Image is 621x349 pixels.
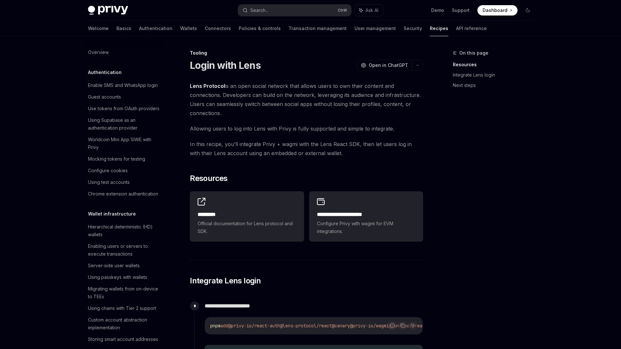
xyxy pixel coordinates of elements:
[88,21,109,36] a: Welcome
[83,114,166,134] a: Using Supabase as an authentication provider
[83,91,166,103] a: Guest accounts
[228,323,280,329] span: @privy-io/react-auth
[365,7,378,14] span: Ask AI
[180,21,197,36] a: Wallets
[190,81,423,118] span: is an open social network that allows users to own their content and connections. Developers can ...
[221,323,228,329] span: add
[83,314,166,333] a: Custom account abstraction implementation
[190,50,423,56] div: Tooling
[369,62,408,69] span: Open in ChatGPT
[88,190,158,198] div: Chrome extension authentication
[88,116,162,132] div: Using Supabase as an authentication provider
[239,21,281,36] a: Policies & controls
[280,323,350,329] span: @lens-protocol/react@canary
[83,165,166,176] a: Configure cookies
[388,321,397,330] button: Report incorrect code
[88,136,162,151] div: Worldcoin Mini App SIWE with Privy
[88,273,147,281] div: Using passkeys with wallets
[83,47,166,58] a: Overview
[88,6,128,15] img: dark logo
[83,153,166,165] a: Mocking tokens for testing
[453,59,538,70] a: Resources
[83,134,166,153] a: Worldcoin Mini App SIWE with Privy
[338,8,347,13] span: Ctrl K
[404,21,422,36] a: Security
[88,48,109,56] div: Overview
[456,21,487,36] a: API reference
[139,21,172,36] a: Authentication
[83,176,166,188] a: Using test accounts
[190,173,228,184] span: Resources
[250,6,268,14] div: Search...
[88,285,162,301] div: Migrating wallets from on-device to TEEs
[354,5,383,16] button: Ask AI
[190,59,261,71] h1: Login with Lens
[357,60,412,71] button: Open in ChatGPT
[398,321,407,330] button: Copy the contents from the code block
[88,69,122,76] h5: Authentication
[430,21,448,36] a: Recipes
[83,283,166,302] a: Migrating wallets from on-device to TEEs
[238,5,351,16] button: Search...CtrlK
[88,81,158,89] div: Enable SMS and WhatsApp login
[409,321,417,330] button: Ask AI
[88,155,145,163] div: Mocking tokens for testing
[83,260,166,271] a: Server-side user wallets
[205,21,231,36] a: Connectors
[88,262,140,270] div: Server-side user wallets
[453,80,538,90] a: Next steps
[88,167,128,174] div: Configure cookies
[459,49,488,57] span: On this page
[289,21,347,36] a: Transaction management
[190,124,423,133] span: Allowing users to log into Lens with Privy is fully supported and simple to integrate.
[116,21,131,36] a: Basics
[477,5,517,16] a: Dashboard
[431,7,444,14] a: Demo
[83,188,166,200] a: Chrome extension authentication
[88,242,162,258] div: Enabling users or servers to execute transactions
[190,191,304,242] a: **** ****Official documentation for Lens protocol and SDK.
[88,223,162,238] div: Hierarchical deterministic (HD) wallets
[83,333,166,345] a: Storing smart account addresses
[88,210,136,218] h5: Wallet infrastructure
[210,323,221,329] span: pnpm
[88,335,158,343] div: Storing smart account addresses
[83,240,166,260] a: Enabling users or servers to execute transactions
[198,220,296,235] span: Official documentation for Lens protocol and SDK.
[354,21,396,36] a: User management
[88,304,156,312] div: Using chains with Tier 2 support
[88,93,121,101] div: Guest accounts
[88,105,159,112] div: Use tokens from OAuth providers
[483,7,507,14] span: Dashboard
[350,323,389,329] span: @privy-io/wagmi
[453,70,538,80] a: Integrate Lens login
[190,140,423,158] span: In this recipe, you’ll integrate Privy + wagmi with the Lens React SDK, then let users log in wit...
[88,316,162,332] div: Custom account abstraction implementation
[190,276,261,286] span: Integrate Lens login
[83,221,166,240] a: Hierarchical deterministic (HD) wallets
[83,79,166,91] a: Enable SMS and WhatsApp login
[452,7,470,14] a: Support
[83,103,166,114] a: Use tokens from OAuth providers
[190,83,225,90] a: Lens Protocol
[88,178,130,186] div: Using test accounts
[317,220,415,235] span: Configure Privy with wagmi for EVM integrations.
[83,271,166,283] a: Using passkeys with wallets
[523,5,533,16] button: Toggle dark mode
[83,302,166,314] a: Using chains with Tier 2 support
